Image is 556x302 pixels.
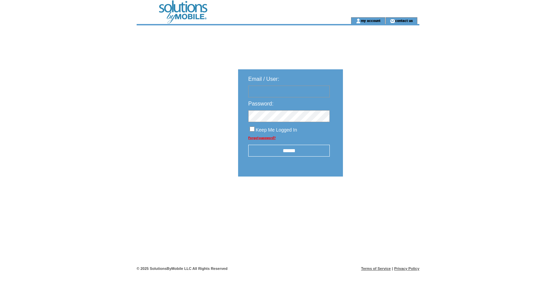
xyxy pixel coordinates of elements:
[256,127,297,133] span: Keep Me Logged In
[248,76,279,82] span: Email / User:
[390,18,395,24] img: contact_us_icon.gif;jsessionid=C40B7C2FE360208D636A7231C7AEB31A
[248,136,276,140] a: Forgot password?
[392,266,393,271] span: |
[248,101,274,107] span: Password:
[395,18,413,23] a: contact us
[137,266,228,271] span: © 2025 SolutionsByMobile LLC All Rights Reserved
[363,193,396,202] img: transparent.png;jsessionid=C40B7C2FE360208D636A7231C7AEB31A
[394,266,419,271] a: Privacy Policy
[361,18,380,23] a: my account
[356,18,361,24] img: account_icon.gif;jsessionid=C40B7C2FE360208D636A7231C7AEB31A
[361,266,391,271] a: Terms of Service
